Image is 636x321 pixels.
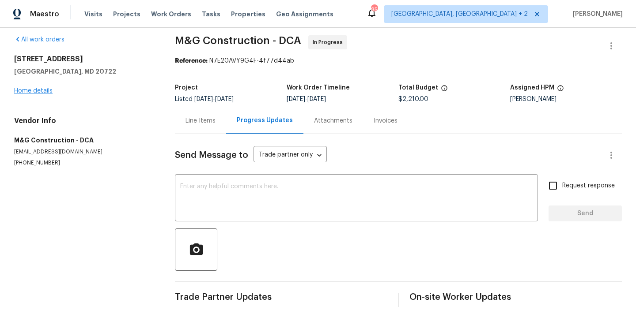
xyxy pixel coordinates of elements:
[14,136,154,145] h5: M&G Construction - DCA
[194,96,234,102] span: -
[307,96,326,102] span: [DATE]
[175,58,208,64] b: Reference:
[14,148,154,156] p: [EMAIL_ADDRESS][DOMAIN_NAME]
[287,85,350,91] h5: Work Order Timeline
[14,55,154,63] h2: [STREET_ADDRESS]
[371,5,377,14] div: 85
[231,10,265,19] span: Properties
[441,85,448,96] span: The total cost of line items that have been proposed by Opendoor. This sum includes line items th...
[113,10,140,19] span: Projects
[557,85,564,96] span: The hpm assigned to this work order.
[14,88,53,94] a: Home details
[398,85,438,91] h5: Total Budget
[510,85,554,91] h5: Assigned HPM
[374,116,397,125] div: Invoices
[391,10,528,19] span: [GEOGRAPHIC_DATA], [GEOGRAPHIC_DATA] + 2
[314,116,352,125] div: Attachments
[237,116,293,125] div: Progress Updates
[409,293,622,302] span: On-site Worker Updates
[202,11,220,17] span: Tasks
[175,35,301,46] span: M&G Construction - DCA
[276,10,333,19] span: Geo Assignments
[569,10,623,19] span: [PERSON_NAME]
[510,96,622,102] div: [PERSON_NAME]
[84,10,102,19] span: Visits
[313,38,346,47] span: In Progress
[14,116,154,125] h4: Vendor Info
[151,10,191,19] span: Work Orders
[287,96,326,102] span: -
[185,116,216,125] div: Line Items
[14,67,154,76] h5: [GEOGRAPHIC_DATA], MD 20722
[287,96,305,102] span: [DATE]
[30,10,59,19] span: Maestro
[194,96,213,102] span: [DATE]
[562,181,615,190] span: Request response
[398,96,428,102] span: $2,210.00
[175,85,198,91] h5: Project
[175,151,248,160] span: Send Message to
[215,96,234,102] span: [DATE]
[175,56,622,65] div: N7E20AVY9G4F-4f77d44ab
[175,96,234,102] span: Listed
[14,37,64,43] a: All work orders
[175,293,387,302] span: Trade Partner Updates
[14,159,154,167] p: [PHONE_NUMBER]
[254,148,327,163] div: Trade partner only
